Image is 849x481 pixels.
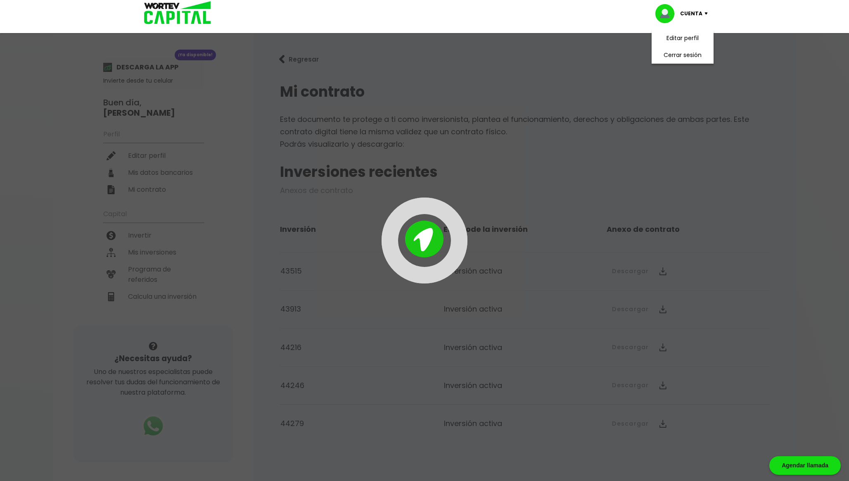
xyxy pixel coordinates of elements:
div: Agendar llamada [769,456,841,475]
li: Cerrar sesión [650,47,716,64]
a: Editar perfil [666,34,699,43]
img: profile-image [655,4,680,23]
p: Cuenta [680,7,702,20]
img: icon-down [702,12,714,15]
